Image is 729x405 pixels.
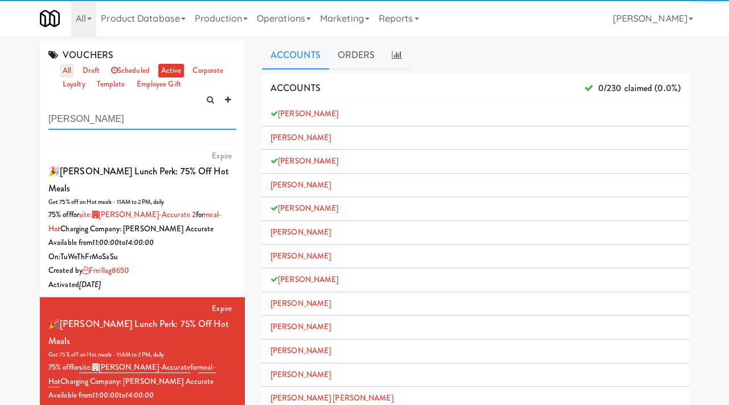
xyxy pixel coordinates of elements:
img: Micromart [40,9,60,28]
a: [PERSON_NAME] [278,274,338,285]
span: for [71,362,190,373]
a: scheduled [108,64,153,78]
a: site:[PERSON_NAME]-Accurate [79,362,190,373]
span: Charging Company: [PERSON_NAME] Accurate [60,376,214,387]
div: 75% off [48,361,236,388]
a: [PERSON_NAME] [271,179,331,190]
i: 14:00:00 [125,237,154,248]
span: for [71,209,196,220]
a: [PERSON_NAME] [271,132,331,143]
span: Mo [92,251,102,262]
a: site:[PERSON_NAME]-Accurate 2 [79,209,196,220]
span: to [119,237,125,248]
span: for [48,209,222,234]
span: for [48,362,216,387]
a: meal-hot [48,362,216,387]
a: [PERSON_NAME] [278,156,338,166]
a: draft [80,64,103,78]
span: Available from [48,237,92,248]
span: Created by [48,265,129,276]
a: Expire [212,303,232,314]
div: Get 75% off on Hot meals - 11AM to 2PM, daily [48,197,236,208]
div: 🎉[PERSON_NAME] Lunch Perk: 75% off Hot Meals [48,316,236,349]
a: employee gift [134,77,184,92]
span: 0/230 claimed (0.0%) [584,80,681,97]
a: freillag8650 [83,265,129,276]
i: 11:00:00 [92,237,119,248]
input: Search vouchers [48,109,236,130]
a: [PERSON_NAME] [271,227,331,238]
a: [PERSON_NAME] [278,108,338,119]
span: On: [48,251,60,262]
span: Charging Company: [PERSON_NAME] Accurate [60,223,214,234]
div: 🎉[PERSON_NAME] Lunch Perk: 75% off Hot Meals [48,163,236,197]
span: Fr [85,251,92,262]
a: loyalty [60,77,88,92]
a: [PERSON_NAME] [271,251,331,261]
a: meal-hot [48,209,222,234]
li: Expire🎉[PERSON_NAME] Lunch Perk: 75% off Hot MealsGet 75% off on Hot meals - 11AM to 2PM, daily75... [40,145,245,297]
a: all [60,64,74,78]
a: Expire [212,150,232,161]
a: [PERSON_NAME] [PERSON_NAME] [271,392,394,403]
a: active [158,64,185,78]
a: corporate [190,64,226,78]
span: Tu [60,251,67,262]
i: 14:00:00 [125,390,154,400]
a: [PERSON_NAME] [271,298,331,309]
span: Sa [102,251,109,262]
i: [DATE] [79,279,101,290]
a: [PERSON_NAME] [271,369,331,380]
span: VOUCHERS [48,48,113,62]
div: Get 75% off on Hot meals - 11AM to 2PM, daily [48,349,236,361]
span: Available from [48,390,92,400]
a: [PERSON_NAME] [278,203,338,214]
a: ORDERS [329,41,384,69]
span: Activated [48,279,101,290]
a: Accounts [262,41,329,69]
i: 11:00:00 [92,390,119,400]
a: template [94,77,128,92]
span: We [68,251,77,262]
a: [PERSON_NAME] [271,321,331,332]
span: Th [77,251,85,262]
span: Su [110,251,118,262]
div: 75% off [48,208,236,236]
span: ACCOUNTS [271,81,321,95]
a: [PERSON_NAME] [271,345,331,356]
span: to [119,390,125,400]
